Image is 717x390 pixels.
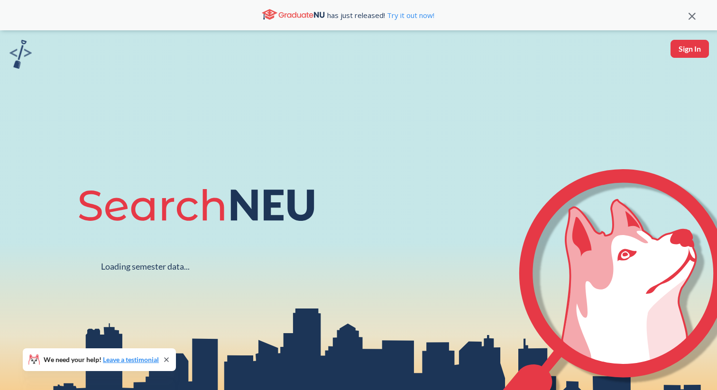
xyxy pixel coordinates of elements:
[385,10,434,20] a: Try it out now!
[9,40,32,69] img: sandbox logo
[44,356,159,363] span: We need your help!
[671,40,709,58] button: Sign In
[327,10,434,20] span: has just released!
[103,355,159,363] a: Leave a testimonial
[9,40,32,72] a: sandbox logo
[101,261,190,272] div: Loading semester data...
